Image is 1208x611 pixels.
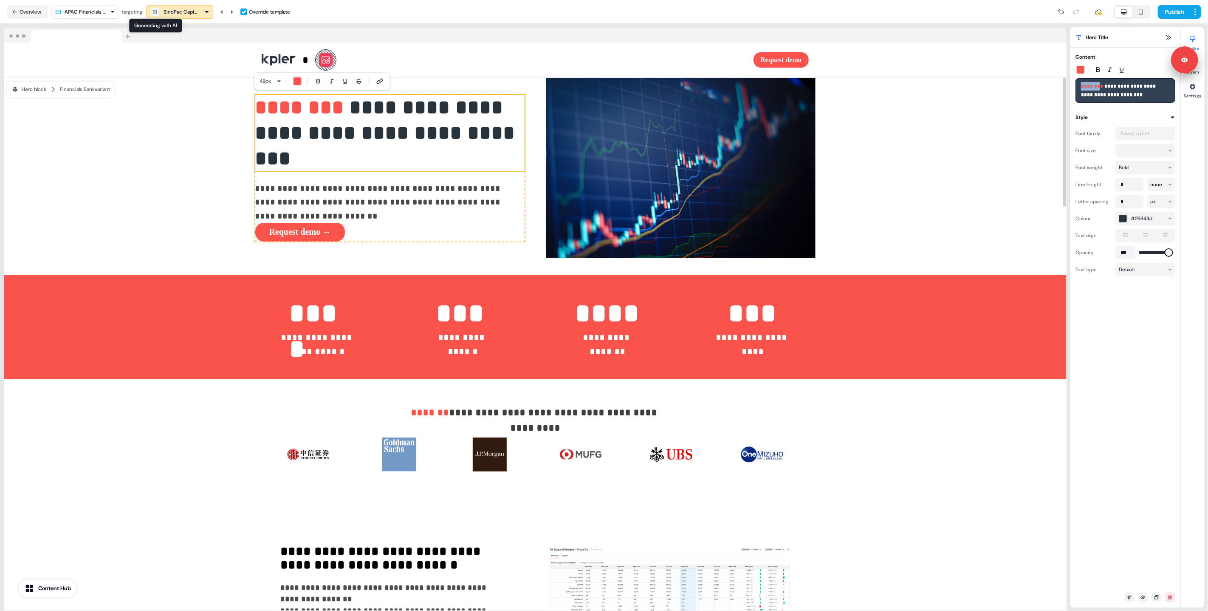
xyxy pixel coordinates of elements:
button: 48px [256,76,277,86]
div: Select a font [1119,129,1151,138]
div: Font family [1075,127,1112,140]
div: Financials Bank variant [60,85,110,94]
div: targeting [122,8,143,16]
div: Content [1075,53,1095,61]
img: Image [741,438,783,472]
div: Request demo [539,52,809,68]
button: Select a font [1115,127,1175,140]
img: Image [469,438,511,472]
div: Letter spacing [1075,195,1112,208]
div: APAC Financials Final [65,8,107,16]
img: Image [650,438,692,472]
div: Text type [1075,263,1112,276]
div: Font weight [1075,161,1112,174]
button: #29343d [1115,212,1175,225]
button: SISinoPac Capital International(HK) Limited c/o SinoPac Leasing Corporation [146,5,213,19]
div: SI [153,8,157,16]
div: SinoPac Capital International(HK) Limited c/o SinoPac Leasing Corporation [164,8,198,16]
span: 48 px [260,77,271,85]
div: Line height [1075,178,1112,191]
button: Request demo → [255,223,345,242]
div: Request demo → [255,223,525,242]
img: Image [559,438,602,472]
button: Publish [1158,5,1189,19]
div: Override template [249,8,290,16]
img: Image [287,438,330,472]
div: Hero block [11,85,46,94]
div: Content Hub [38,584,71,593]
button: Request demo [754,52,809,68]
div: Text align [1075,229,1112,242]
button: Content Hub [19,580,76,597]
div: Style [1075,113,1088,122]
div: Font size [1075,144,1112,157]
div: Colour [1075,212,1112,225]
div: Bold [1119,163,1129,172]
button: Settings [1181,80,1205,99]
button: Styles [1181,32,1205,51]
span: Hero Title [1086,33,1108,42]
button: Overview [7,5,48,19]
div: px [1151,197,1156,206]
span: #29343d [1131,214,1152,223]
div: Default [1119,265,1135,274]
img: Image [378,438,421,472]
div: none [1151,180,1163,189]
img: Browser topbar [4,28,134,43]
button: Style [1075,113,1175,122]
div: Opacity [1075,246,1112,259]
div: *Request demo [255,43,816,77]
img: Image [546,78,816,258]
div: ImageImageImageImageImageImage [280,431,790,478]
